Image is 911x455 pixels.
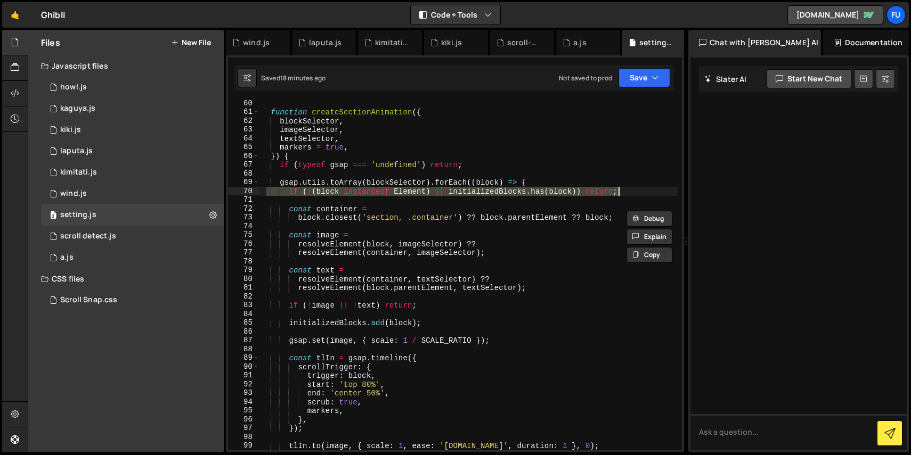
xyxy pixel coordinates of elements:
div: Chat with [PERSON_NAME] AI [688,30,821,55]
div: 61 [228,107,259,117]
div: 64 [228,134,259,143]
div: 17069/47032.js [41,204,224,226]
button: Debug [627,211,672,227]
div: 99 [228,441,259,450]
div: Ghibli [41,9,65,21]
div: 88 [228,345,259,354]
div: 95 [228,406,259,415]
div: 97 [228,424,259,433]
div: wind.js [60,189,87,198]
div: Scroll Snap.css [60,295,117,305]
div: Documentation [823,30,909,55]
button: Save [619,68,670,87]
div: 75 [228,230,259,239]
div: laputa.js [60,146,93,156]
div: 66 [228,152,259,161]
div: 83 [228,301,259,310]
a: [DOMAIN_NAME] [787,5,883,24]
div: 17069/47026.js [41,183,224,204]
div: 73 [228,213,259,222]
div: 17069/46980.css [41,289,224,311]
div: 90 [228,362,259,371]
a: 🤙 [2,2,28,28]
div: 70 [228,187,259,196]
div: 67 [228,160,259,169]
button: Code + Tools [411,5,500,24]
div: 17069/47023.js [41,226,224,247]
div: 94 [228,398,259,407]
div: Saved [261,73,326,82]
div: kiki.js [60,125,81,135]
div: setting.js [60,210,96,220]
div: 96 [228,415,259,424]
div: 89 [228,353,259,362]
div: scroll-detect.js [507,37,541,48]
div: 81 [228,283,259,292]
div: 78 [228,257,259,266]
div: 71 [228,195,259,204]
div: 82 [228,292,259,301]
div: 68 [228,169,259,178]
div: kiki.js [441,37,462,48]
div: a.js [60,253,74,262]
div: 17069/47028.js [41,140,224,162]
div: 17069/47031.js [41,119,224,140]
div: Not saved to prod [559,73,612,82]
div: scroll detect.js [60,231,116,241]
div: 65 [228,143,259,152]
div: howl.js [60,82,87,92]
div: CSS files [28,268,224,289]
div: laputa.js [309,37,341,48]
div: 86 [228,327,259,336]
div: 17069/46978.js [41,162,224,183]
div: 17069/47029.js [41,77,224,98]
div: 80 [228,275,259,284]
div: kaguya.js [60,104,95,113]
div: 62 [228,117,259,126]
h2: Slater AI [704,74,747,84]
div: 91 [228,371,259,380]
div: 77 [228,248,259,257]
div: 72 [228,204,259,213]
div: 79 [228,266,259,275]
div: 17069/47065.js [41,247,224,268]
div: 93 [228,388,259,398]
div: wind.js [243,37,270,48]
a: Fu [886,5,906,24]
div: 98 [228,433,259,442]
div: Javascript files [28,55,224,77]
div: 74 [228,222,259,231]
div: 18 minutes ago [280,73,326,82]
div: 84 [228,310,259,319]
h2: Files [41,37,60,48]
div: 92 [228,380,259,389]
div: kimitati.js [60,168,97,177]
button: Start new chat [767,69,851,88]
button: Explain [627,229,672,245]
div: 69 [228,178,259,187]
div: 60 [228,99,259,108]
div: 76 [228,239,259,249]
span: 2 [50,212,56,220]
div: 63 [228,125,259,134]
div: kimitati.js [375,37,409,48]
button: Copy [627,247,672,263]
div: a.js [573,37,587,48]
div: 17069/47030.js [41,98,224,119]
div: setting.js [639,37,673,48]
div: 87 [228,336,259,345]
div: 85 [228,318,259,327]
button: New File [171,38,211,47]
